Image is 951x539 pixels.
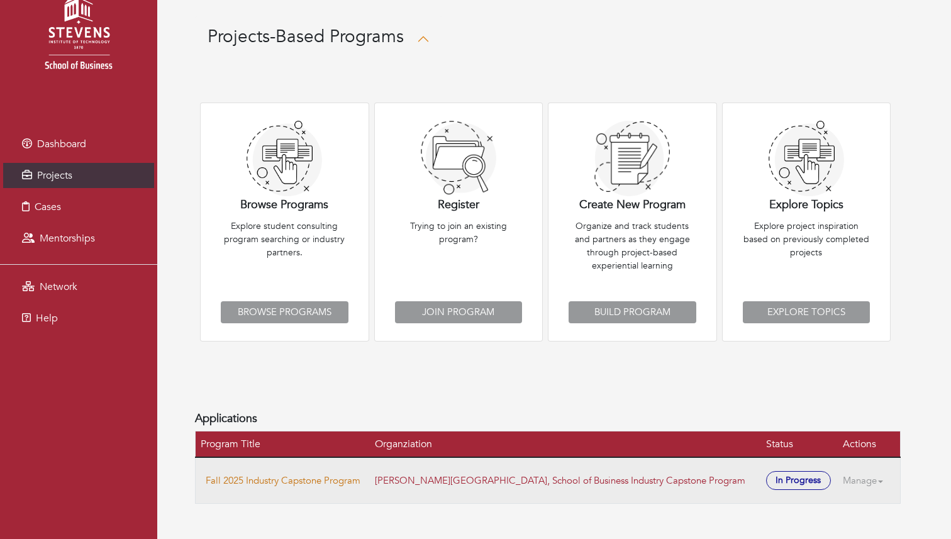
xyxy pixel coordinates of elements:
p: Browse Programs [221,196,348,213]
th: Organziation [370,431,761,457]
a: Build Program [569,301,696,323]
p: Create New Program [569,196,696,213]
span: Dashboard [37,137,86,151]
a: Network [3,274,154,299]
a: Cases [3,194,154,219]
img: browse-7a058e7d306ba1a488b86ae24cab801dae961bbbdf3a92fe51c3c2140ace3ad2.png [594,121,670,196]
a: Dashboard [3,131,154,157]
span: Network [40,280,77,294]
span: In Progress [766,471,831,491]
a: Help [3,306,154,331]
h4: Projects-Based Programs [208,26,404,48]
a: Manage [843,469,893,493]
a: Browse Programs [221,301,348,323]
a: [PERSON_NAME][GEOGRAPHIC_DATA], School of Business Industry Capstone Program [375,474,745,487]
span: Projects [37,169,72,182]
th: Program Title [196,431,370,457]
a: Fall 2025 Industry Capstone Program [206,474,360,487]
img: build-3e73351fdce0810b8da890b22b63791677a78b459140cf8698b07ef5d87f8753.png [769,121,844,196]
p: Organize and track students and partners as they engage through project-based experiential learning [569,219,696,295]
span: Mentorships [40,231,95,245]
th: Status [761,431,838,457]
button: Projects-Based Programs [195,16,442,63]
p: Explore Topics [743,196,870,213]
img: image1-f1bf9bf95e4e8aaa86b56a742da37524201809dbdaab83697702b66567fc6872.png [421,121,496,196]
p: Explore student consulting program searching or industry partners. [221,219,348,295]
p: Register [395,196,523,213]
p: Explore project inspiration based on previously completed projects [743,219,870,295]
a: Mentorships [3,226,154,251]
p: Trying to join an existing program? [395,219,523,295]
a: Join Program [395,301,523,323]
img: build-3e73351fdce0810b8da890b22b63791677a78b459140cf8698b07ef5d87f8753.png [247,121,322,196]
span: Cases [35,200,61,214]
h4: Applications [195,412,257,426]
span: Help [36,311,58,325]
th: Actions [838,431,900,457]
a: Projects [3,163,154,188]
a: Explore Topics [743,301,870,323]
